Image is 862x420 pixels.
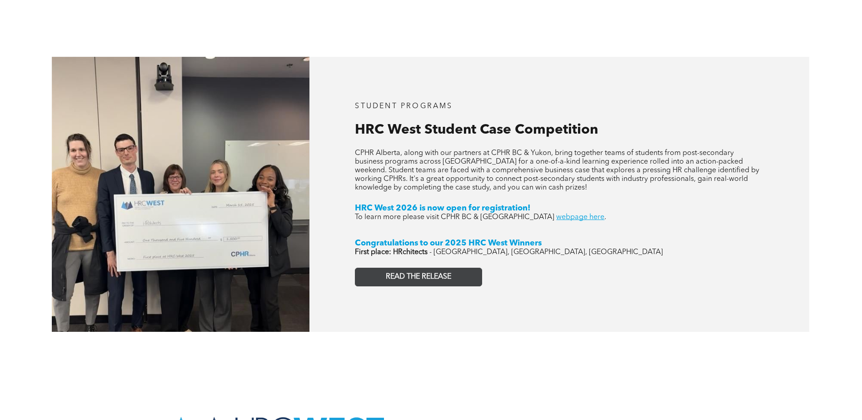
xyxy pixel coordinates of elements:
[604,214,606,221] span: .
[429,249,432,256] span: -
[355,103,453,110] span: STUDENT PROGRAMS
[386,273,451,281] span: READ THE RELEASE
[355,123,598,137] span: HRC West Student Case Competition
[355,249,428,256] strong: First place: HRchitects
[433,249,663,256] span: [GEOGRAPHIC_DATA], [GEOGRAPHIC_DATA], [GEOGRAPHIC_DATA]
[355,239,542,247] span: Congratulations to our 2025 HRC West Winners
[355,214,554,221] span: To learn more please visit CPHR BC & [GEOGRAPHIC_DATA]
[355,204,530,212] span: HRC West 2026 is now open for registration!
[556,214,604,221] a: webpage here
[355,268,482,286] a: READ THE RELEASE
[355,150,759,191] span: CPHR Alberta, along with our partners at CPHR BC & Yukon, bring together teams of students from p...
